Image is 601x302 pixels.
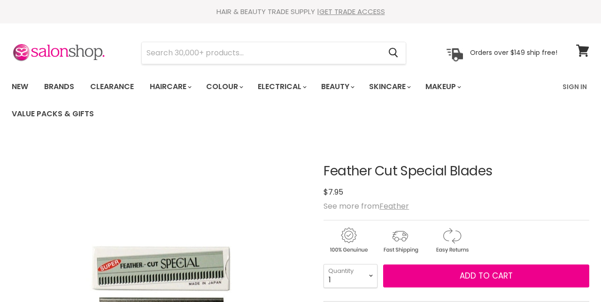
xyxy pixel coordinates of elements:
[362,77,416,97] a: Skincare
[427,226,477,255] img: returns.gif
[314,77,360,97] a: Beauty
[381,42,406,64] button: Search
[83,77,141,97] a: Clearance
[142,42,381,64] input: Search
[37,77,81,97] a: Brands
[383,264,589,288] button: Add to cart
[324,164,589,179] h1: Feather Cut Special Blades
[5,104,101,124] a: Value Packs & Gifts
[324,201,409,211] span: See more from
[375,226,425,255] img: shipping.gif
[319,7,385,16] a: GET TRADE ACCESS
[141,42,406,64] form: Product
[324,187,343,197] span: $7.95
[324,226,373,255] img: genuine.gif
[557,77,593,97] a: Sign In
[379,201,409,211] a: Feather
[5,73,557,128] ul: Main menu
[251,77,312,97] a: Electrical
[324,264,378,287] select: Quantity
[418,77,467,97] a: Makeup
[470,48,557,57] p: Orders over $149 ship free!
[460,270,513,281] span: Add to cart
[199,77,249,97] a: Colour
[143,77,197,97] a: Haircare
[5,77,35,97] a: New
